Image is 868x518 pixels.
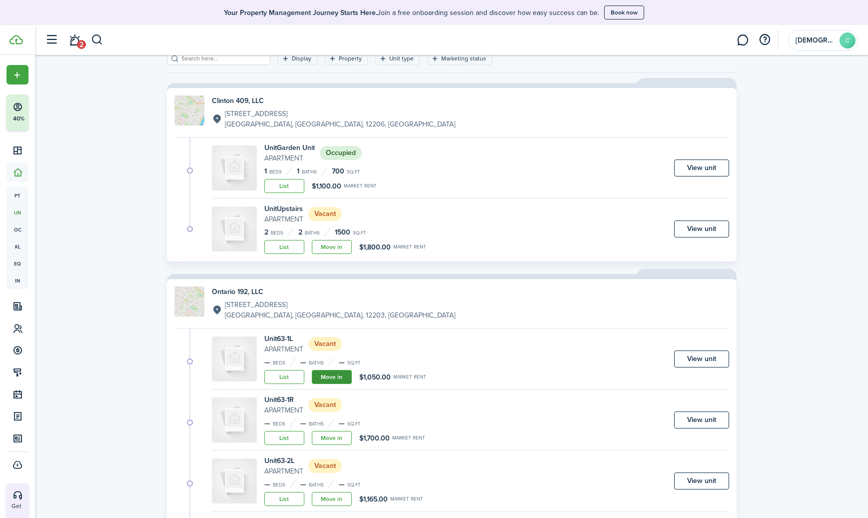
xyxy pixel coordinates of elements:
[174,95,729,129] a: Property avatarClinton 409, LLC[STREET_ADDRESS][GEOGRAPHIC_DATA], [GEOGRAPHIC_DATA], 12206, [GEOG...
[312,181,341,191] span: $1,100.00
[312,240,352,254] a: Move in
[225,108,455,119] p: [STREET_ADDRESS]
[264,203,303,214] h4: Unit Upstairs
[91,31,103,48] button: Search
[179,54,267,63] input: Search here...
[325,52,368,65] filter-tag: Open filter
[12,114,25,123] p: 40%
[212,286,455,297] h4: Ontario 192, LLC
[174,286,729,320] a: Property avatarOntario 192, LLC[STREET_ADDRESS][GEOGRAPHIC_DATA], [GEOGRAPHIC_DATA], 12203, [GEOG...
[6,483,28,518] button: Get
[347,421,361,426] small: sq.ft
[347,482,361,487] small: sq.ft
[77,40,86,49] span: 2
[347,169,360,174] small: sq.ft
[212,95,455,106] h4: Clinton 409, LLC
[302,169,317,174] small: Baths
[224,7,377,18] b: Your Property Management Journey Starts Here.
[390,496,423,501] small: Market rent
[309,360,324,365] small: Baths
[212,458,257,503] img: Unit avatar
[264,166,267,176] span: 1
[212,145,257,190] img: Unit avatar
[9,35,23,44] img: TenantCloud
[264,240,304,254] a: List
[42,30,61,49] button: Open sidebar
[6,94,89,130] button: 40%
[264,153,315,163] small: Apartment
[359,494,388,504] span: $1,165.00
[225,299,455,310] p: [STREET_ADDRESS]
[264,405,303,415] small: Apartment
[269,169,282,174] small: Beds
[224,7,599,18] p: Join a free onboarding session and discover how easy success can be.
[65,27,84,53] a: Notifications
[292,54,311,63] filter-tag-label: Display
[264,227,268,237] span: 2
[320,146,362,160] status: Occupied
[674,472,729,489] a: View unit
[312,370,352,384] a: Move in
[297,166,299,176] span: 1
[359,372,391,382] span: $1,050.00
[273,482,285,487] small: Beds
[264,214,303,224] small: Apartment
[264,344,303,354] small: Apartment
[393,244,426,249] small: Market rent
[264,492,304,506] a: List
[273,360,285,365] small: Beds
[300,418,306,428] span: —
[212,336,257,381] img: Unit avatar
[264,394,303,405] h4: Unit 63-1R
[271,230,283,235] small: Beds
[174,95,204,125] img: Property avatar
[389,54,414,63] filter-tag-label: Unit type
[796,37,836,44] span: Christian
[6,204,28,221] span: un
[264,466,303,476] small: Apartment
[212,206,257,251] img: Unit avatar
[427,52,492,65] filter-tag: Open filter
[339,479,345,489] span: —
[225,119,455,129] p: [GEOGRAPHIC_DATA], [GEOGRAPHIC_DATA], 12206, [GEOGRAPHIC_DATA]
[264,179,304,193] a: List
[312,431,352,445] a: Move in
[264,142,315,153] h4: Unit Garden Unit
[674,411,729,428] a: View unit
[840,32,856,48] avatar-text: C
[264,357,270,367] span: —
[264,431,304,445] a: List
[375,52,420,65] filter-tag: Open filter
[6,255,28,272] a: eq
[264,418,270,428] span: —
[6,238,28,255] a: kl
[264,333,303,344] h4: Unit 63-1L
[392,435,425,440] small: Market rent
[305,230,320,235] small: Baths
[353,230,366,235] small: sq.ft
[756,31,773,48] button: Open resource center
[174,286,204,316] img: Property avatar
[225,310,455,320] p: [GEOGRAPHIC_DATA], [GEOGRAPHIC_DATA], 12203, [GEOGRAPHIC_DATA]
[6,65,28,84] button: Open menu
[339,54,362,63] filter-tag-label: Property
[441,54,486,63] filter-tag-label: Marketing status
[339,418,345,428] span: —
[212,397,257,442] img: Unit avatar
[332,166,344,176] span: 700
[359,433,390,443] span: $1,700.00
[264,370,304,384] a: List
[674,350,729,367] a: View unit
[674,159,729,176] a: View unit
[278,52,317,65] filter-tag: Open filter
[359,242,391,252] span: $1,800.00
[6,272,28,289] a: in
[674,220,729,237] a: View unit
[300,357,306,367] span: —
[308,398,342,412] status: Vacant
[300,479,306,489] span: —
[6,221,28,238] span: oc
[308,207,342,221] status: Vacant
